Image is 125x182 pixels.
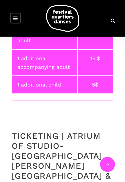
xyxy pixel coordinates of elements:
th: 5$ [78,76,113,93]
th: 1 additional child [12,76,77,93]
th: 1 additional accompanying adult [12,50,77,76]
th: 15 $ [78,50,113,76]
img: logo-fqd-med [46,5,79,32]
